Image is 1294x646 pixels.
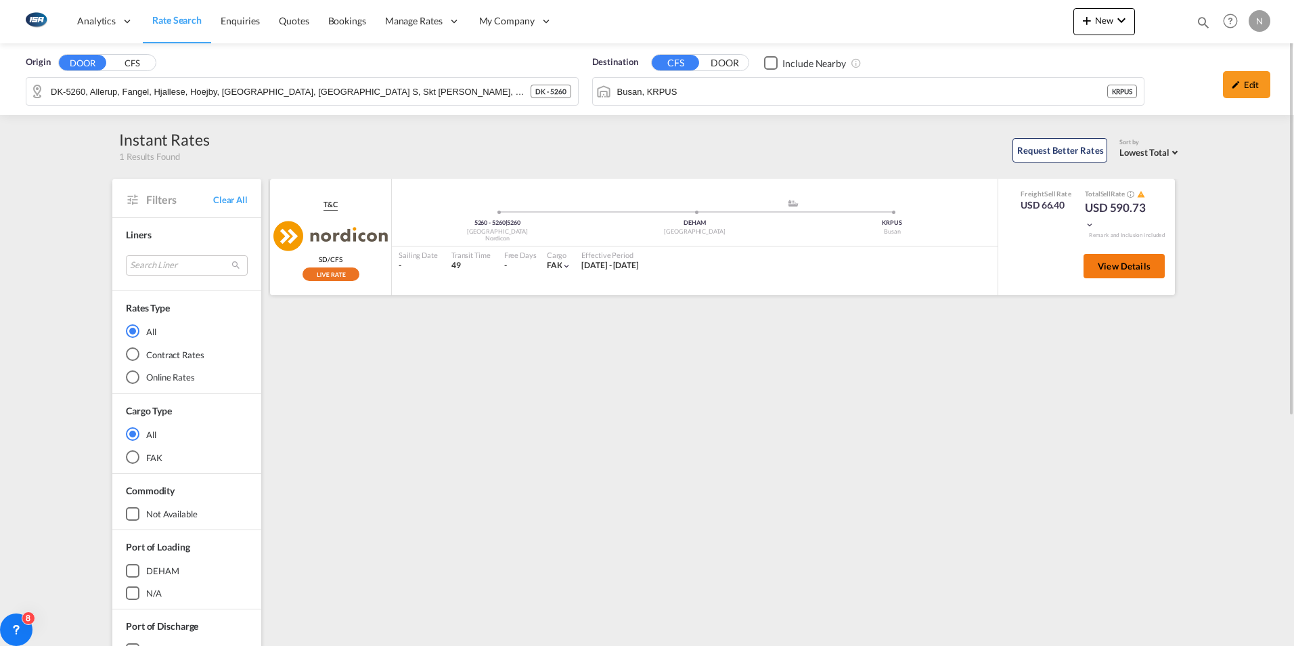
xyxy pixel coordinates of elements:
span: Filters [146,192,213,207]
span: Port of Loading [126,541,190,553]
div: 01 Sep 2025 - 30 Sep 2025 [581,260,639,272]
div: - [504,260,507,272]
md-input-container: Busan, KRPUS [593,78,1144,105]
div: Total Rate [1085,189,1153,200]
span: My Company [479,14,535,28]
div: DEHAM [146,565,179,577]
div: Sort by [1119,138,1182,147]
div: [GEOGRAPHIC_DATA] [399,228,596,236]
md-checkbox: N/A [126,586,248,600]
div: Rollable available [303,267,359,281]
div: 49 [451,260,491,272]
button: View Details [1084,254,1165,278]
div: USD 590.73 [1085,200,1153,232]
div: Instant Rates [119,129,210,150]
div: Free Days [504,250,537,260]
button: DOOR [59,55,106,70]
md-checkbox: Checkbox No Ink [764,56,846,70]
div: Sailing Date [399,250,438,260]
div: Cargo Type [126,404,172,418]
span: 5260 [507,219,520,226]
md-icon: icon-alert [1137,190,1145,198]
md-checkbox: DEHAM [126,564,248,578]
md-icon: icon-chevron-down [1113,12,1130,28]
div: - [399,260,438,272]
span: Commodity [126,485,175,496]
md-icon: icon-pencil [1231,80,1241,89]
span: Analytics [77,14,116,28]
div: icon-magnify [1196,15,1211,35]
div: [GEOGRAPHIC_DATA] [596,228,794,236]
span: Clear All [213,194,248,206]
span: SD/CFS [319,255,342,264]
div: N [1249,10,1270,32]
div: Nordicon [399,234,596,243]
span: Enquiries [221,15,260,26]
button: CFS [652,55,699,70]
span: 1 Results Found [119,150,180,163]
md-radio-button: All [126,324,248,338]
button: DOOR [701,56,749,71]
div: Effective Period [581,250,639,260]
md-icon: Unchecked: Ignores neighbouring ports when fetching rates.Checked : Includes neighbouring ports w... [851,58,862,68]
div: USD 66.40 [1021,198,1071,212]
div: DEHAM [596,219,794,228]
span: Help [1219,9,1242,33]
span: DK - 5260 [535,87,566,96]
span: T&C [323,199,338,210]
button: Request Better Rates [1012,138,1107,163]
button: CFS [108,56,156,71]
span: Origin [26,56,50,69]
div: Busan [793,228,991,236]
span: Rate Search [152,14,202,26]
md-radio-button: All [126,427,248,441]
span: Quotes [279,15,309,26]
md-radio-button: Online Rates [126,370,248,384]
div: Rates Type [126,301,170,315]
md-icon: assets/icons/custom/ship-fill.svg [785,200,801,207]
span: [DATE] - [DATE] [581,260,639,270]
span: Destination [592,56,638,69]
div: not available [146,508,198,520]
img: Nordicon [273,221,388,251]
input: Search by Door [51,81,531,102]
button: icon-plus 400-fgNewicon-chevron-down [1073,8,1135,35]
span: Liners [126,229,151,240]
div: Freight Rate [1021,189,1071,198]
img: live-rate.svg [303,267,359,281]
div: Include Nearby [782,57,846,70]
input: Search by Port [617,81,1107,102]
span: Sell [1100,190,1111,198]
span: Bookings [328,15,366,26]
span: New [1079,15,1130,26]
div: icon-pencilEdit [1223,71,1270,98]
span: | [506,219,508,226]
md-icon: icon-magnify [1196,15,1211,30]
span: Sell [1044,190,1056,198]
md-icon: icon-plus 400-fg [1079,12,1095,28]
md-icon: icon-chevron-down [562,261,571,271]
div: KRPUS [793,219,991,228]
img: 1aa151c0c08011ec8d6f413816f9a227.png [20,6,51,37]
div: Remark and Inclusion included [1079,232,1175,239]
span: Manage Rates [385,14,443,28]
md-radio-button: FAK [126,450,248,464]
div: KRPUS [1107,85,1138,98]
div: Cargo [547,250,572,260]
span: 5260 - 5260 [474,219,508,226]
md-icon: icon-chevron-down [1085,220,1094,230]
div: Transit Time [451,250,491,260]
div: Help [1219,9,1249,34]
button: icon-alert [1136,189,1145,199]
div: N/A [146,587,162,599]
span: Port of Discharge [126,620,198,632]
button: Spot Rates are dynamic & can fluctuate with time [1125,189,1134,199]
span: View Details [1098,261,1151,272]
span: FAK [547,260,562,270]
md-radio-button: Contract Rates [126,347,248,361]
span: Lowest Total [1119,147,1169,158]
md-select: Select: Lowest Total [1119,144,1182,159]
md-input-container: DK-5260, Allerup, Fangel, Hjallese, Hoejby, Lindved, Odense S, Skt Klemens, Stenloese, Tornbjerg,... [26,78,578,105]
